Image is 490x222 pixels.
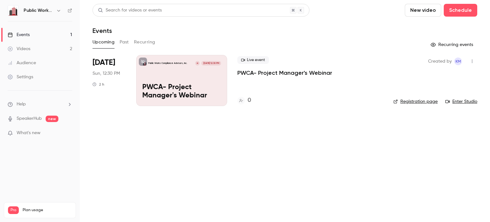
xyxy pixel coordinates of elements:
[8,101,72,108] li: help-dropdown-opener
[195,61,200,66] div: M
[23,208,72,213] span: Plan usage
[456,57,461,65] span: KM
[201,61,221,65] span: [DATE] 12:30 PM
[8,60,36,66] div: Audience
[120,37,129,47] button: Past
[93,70,120,77] span: Sun, 12:30 PM
[93,57,115,68] span: [DATE]
[428,57,452,65] span: Created by
[248,96,251,105] h4: 0
[428,40,477,50] button: Recurring events
[17,130,41,136] span: What's new
[444,4,477,17] button: Schedule
[142,83,221,100] p: PWCA- Project Manager's Webinar
[237,69,332,77] a: PWCA- Project Manager's Webinar
[237,56,269,64] span: Live event
[237,96,251,105] a: 0
[93,82,104,87] div: 2 h
[148,62,187,65] p: Public Works Compliance Advisors, Inc.
[8,74,33,80] div: Settings
[98,7,162,14] div: Search for videos or events
[8,32,30,38] div: Events
[17,101,26,108] span: Help
[46,116,58,122] span: new
[454,57,462,65] span: Ken McCoy
[445,98,477,105] a: Enter Studio
[8,46,30,52] div: Videos
[136,55,227,106] a: PWCA- Project Manager's WebinarPublic Works Compliance Advisors, Inc.M[DATE] 12:30 PMPWCA- Projec...
[8,5,18,16] img: Public Works Compliance Advisors, Inc.
[393,98,438,105] a: Registration page
[64,130,72,136] iframe: Noticeable Trigger
[8,206,19,214] span: Pro
[93,55,126,106] div: Sep 14 Sun, 12:30 PM (America/Los Angeles)
[93,37,115,47] button: Upcoming
[93,27,112,34] h1: Events
[405,4,441,17] button: New video
[134,37,155,47] button: Recurring
[24,7,54,14] h6: Public Works Compliance Advisors, Inc.
[17,115,42,122] a: SpeakerHub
